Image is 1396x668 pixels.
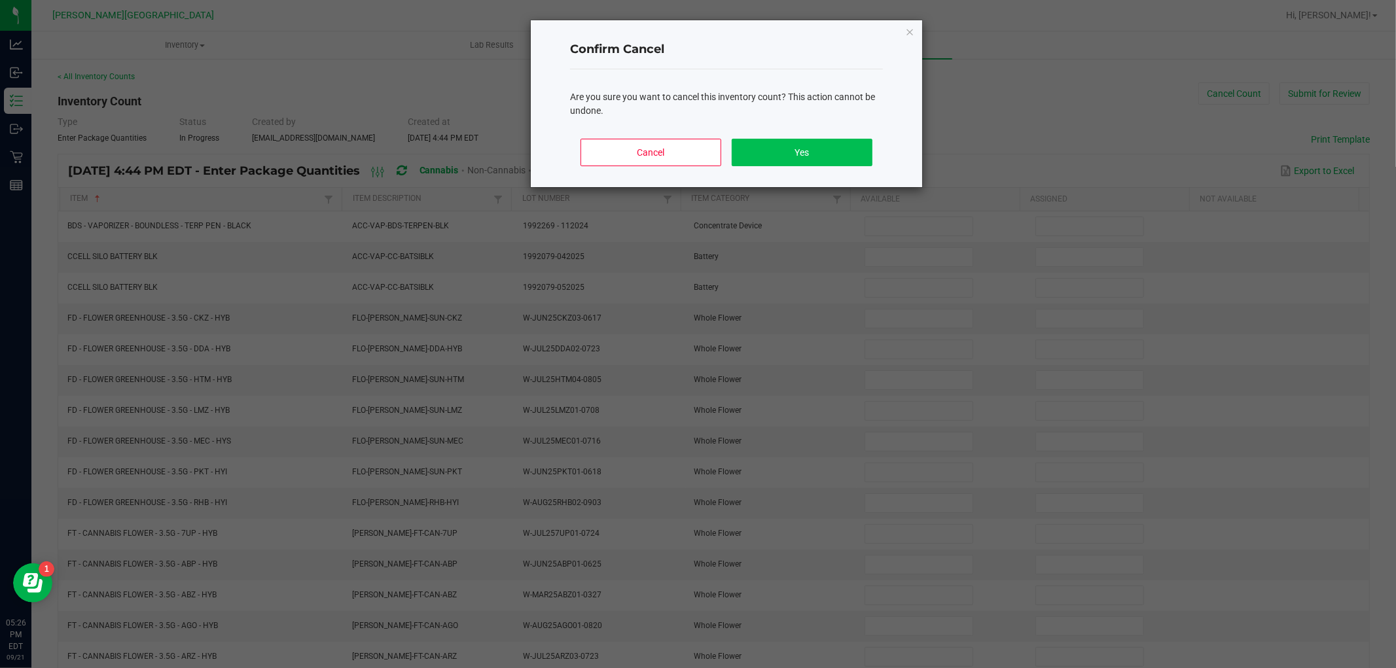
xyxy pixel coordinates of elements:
[570,41,883,58] h4: Confirm Cancel
[570,90,883,118] div: Are you sure you want to cancel this inventory count? This action cannot be undone.
[581,139,721,166] button: Cancel
[905,24,914,39] button: Close
[39,561,54,577] iframe: Resource center unread badge
[732,139,872,166] button: Yes
[13,563,52,603] iframe: Resource center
